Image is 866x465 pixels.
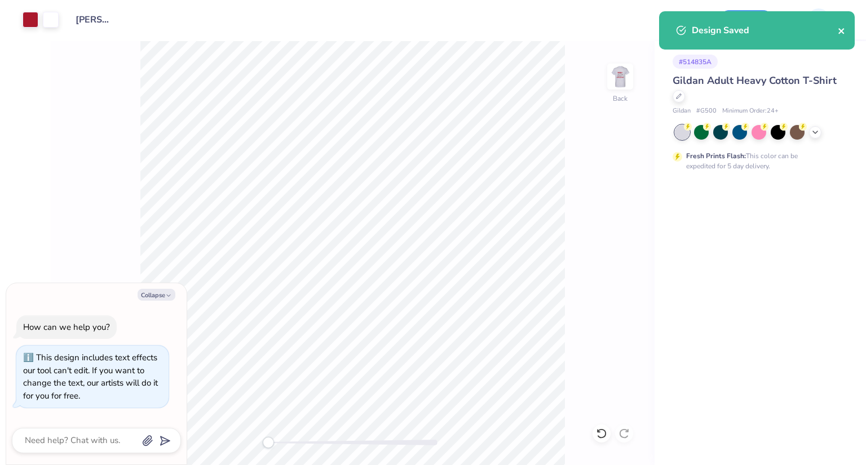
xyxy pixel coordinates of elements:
[686,151,746,160] strong: Fresh Prints Flash:
[838,24,846,37] button: close
[67,8,122,31] input: Untitled Design
[613,93,628,104] div: Back
[23,321,110,333] div: How can we help you?
[807,8,830,31] img: Danielle Newport
[673,74,837,87] span: Gildan Adult Heavy Cotton T-Shirt
[138,289,175,301] button: Collapse
[692,24,838,37] div: Design Saved
[673,55,718,69] div: # 514835A
[23,352,158,401] div: This design includes text effects our tool can't edit. If you want to change the text, our artist...
[609,65,631,88] img: Back
[722,106,779,116] span: Minimum Order: 24 +
[263,437,274,448] div: Accessibility label
[696,106,717,116] span: # G500
[673,106,691,116] span: Gildan
[686,151,825,171] div: This color can be expedited for 5 day delivery.
[787,8,835,31] a: DN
